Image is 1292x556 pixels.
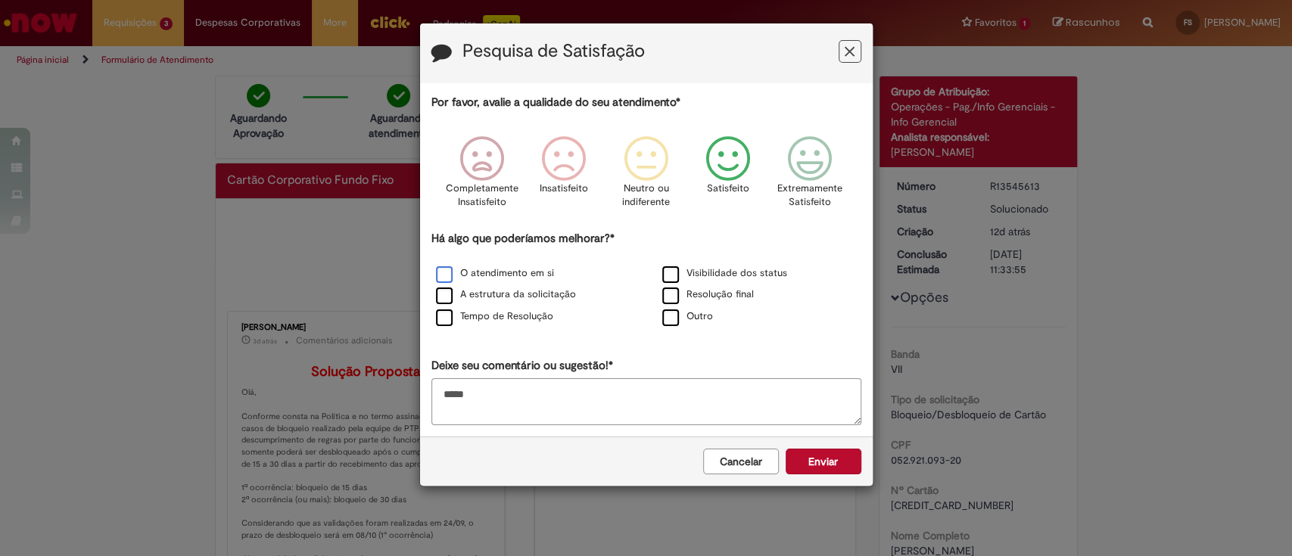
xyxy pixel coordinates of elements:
[525,125,602,228] div: Insatisfeito
[662,309,713,324] label: Outro
[662,266,787,281] label: Visibilidade dos status
[607,125,684,228] div: Neutro ou indiferente
[431,231,861,328] div: Há algo que poderíamos melhorar?*
[690,125,767,228] div: Satisfeito
[786,449,861,474] button: Enviar
[703,449,779,474] button: Cancelar
[707,182,749,196] p: Satisfeito
[540,182,588,196] p: Insatisfeito
[436,287,576,302] label: A estrutura da solicitação
[771,125,848,228] div: Extremamente Satisfeito
[777,182,842,210] p: Extremamente Satisfeito
[662,287,754,302] label: Resolução final
[436,309,553,324] label: Tempo de Resolução
[462,42,645,61] label: Pesquisa de Satisfação
[444,125,521,228] div: Completamente Insatisfeito
[446,182,518,210] p: Completamente Insatisfeito
[431,358,613,374] label: Deixe seu comentário ou sugestão!*
[618,182,673,210] p: Neutro ou indiferente
[431,95,680,110] label: Por favor, avalie a qualidade do seu atendimento*
[436,266,554,281] label: O atendimento em si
